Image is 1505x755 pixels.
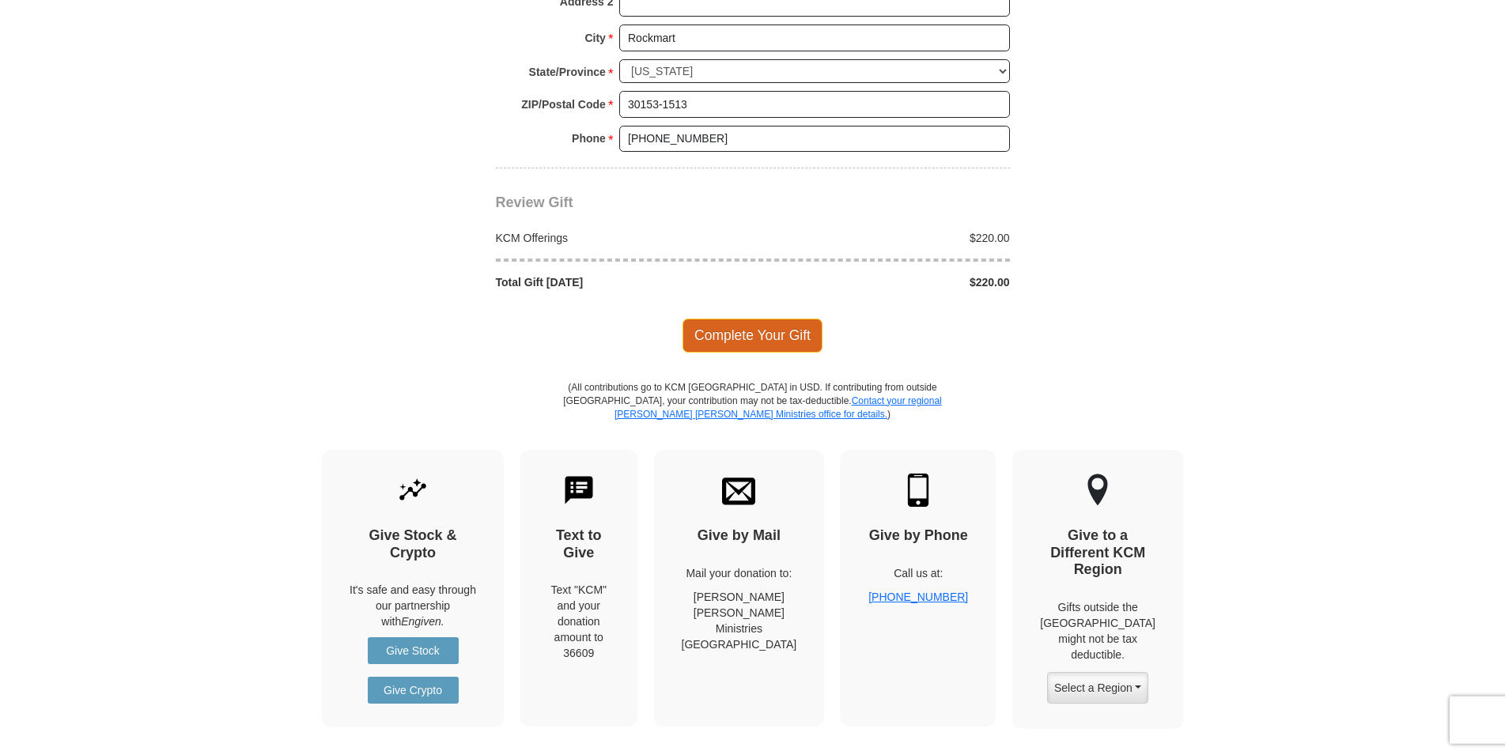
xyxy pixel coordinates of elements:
a: Contact your regional [PERSON_NAME] [PERSON_NAME] Ministries office for details. [614,395,942,420]
img: other-region [1087,474,1109,507]
a: Give Crypto [368,677,459,704]
h4: Give to a Different KCM Region [1040,527,1155,579]
span: Review Gift [496,194,573,210]
a: Give Stock [368,637,459,664]
img: envelope.svg [722,474,755,507]
button: Select a Region [1047,672,1148,704]
p: Gifts outside the [GEOGRAPHIC_DATA] might not be tax deductible. [1040,599,1155,663]
img: mobile.svg [902,474,935,507]
div: KCM Offerings [487,230,753,246]
h4: Give by Mail [682,527,797,545]
a: [PHONE_NUMBER] [868,591,968,603]
div: $220.00 [753,274,1019,290]
strong: City [584,27,605,49]
img: text-to-give.svg [562,474,596,507]
strong: Phone [572,127,606,149]
strong: ZIP/Postal Code [521,93,606,115]
strong: State/Province [529,61,606,83]
div: Total Gift [DATE] [487,274,753,290]
p: Mail your donation to: [682,565,797,581]
span: Complete Your Gift [683,319,822,352]
i: Engiven. [401,615,444,628]
p: It's safe and easy through our partnership with [350,582,476,629]
p: Call us at: [868,565,968,581]
h4: Give by Phone [868,527,968,545]
h4: Text to Give [548,527,610,561]
p: (All contributions go to KCM [GEOGRAPHIC_DATA] in USD. If contributing from outside [GEOGRAPHIC_D... [563,381,943,450]
div: $220.00 [753,230,1019,246]
img: give-by-stock.svg [396,474,429,507]
h4: Give Stock & Crypto [350,527,476,561]
div: Text "KCM" and your donation amount to 36609 [548,582,610,661]
p: [PERSON_NAME] [PERSON_NAME] Ministries [GEOGRAPHIC_DATA] [682,589,797,652]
